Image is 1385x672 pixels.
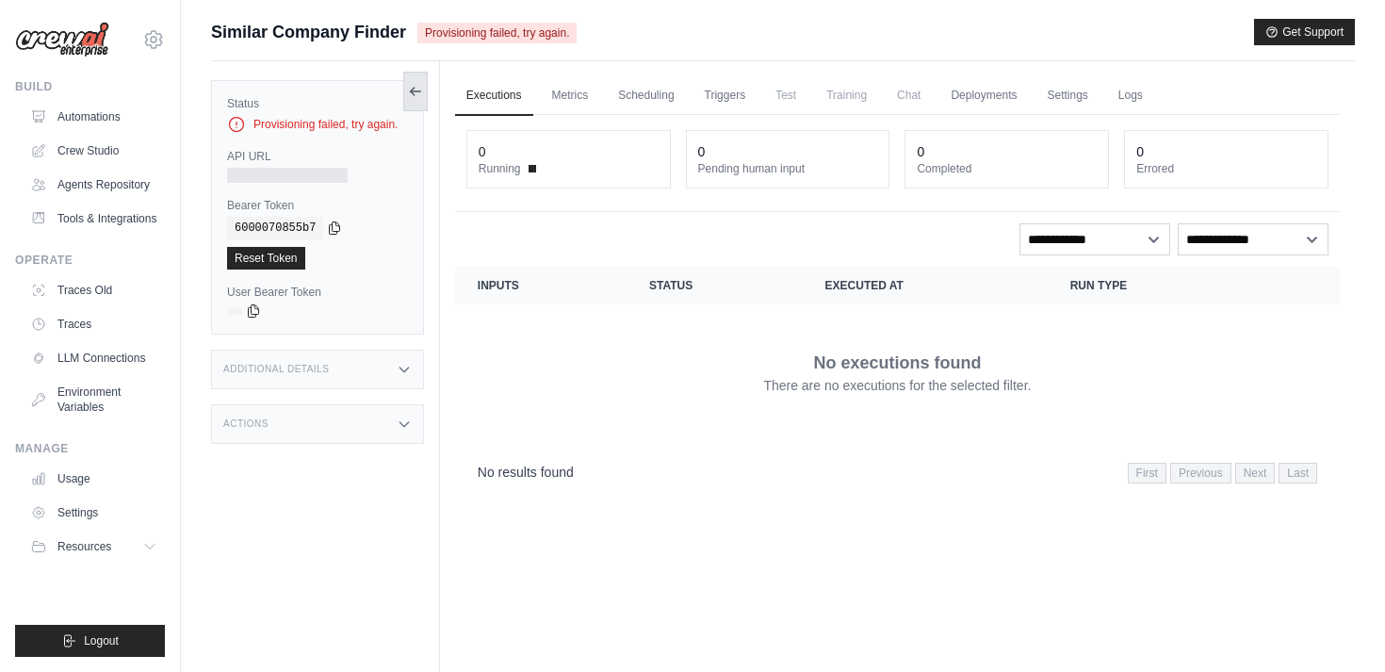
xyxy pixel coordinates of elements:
label: User Bearer Token [227,285,408,300]
a: Traces Old [23,275,165,305]
p: No results found [478,463,574,482]
div: Provisioning failed, try again. [227,115,408,134]
a: Tools & Integrations [23,204,165,234]
span: Logout [84,633,119,648]
span: Chat is not available until the deployment is complete [886,76,932,114]
span: Similar Company Finder [211,19,406,45]
a: Automations [23,102,165,132]
a: Settings [23,498,165,528]
button: Get Support [1254,19,1355,45]
span: Resources [57,539,111,554]
span: Previous [1170,463,1231,484]
dt: Completed [917,161,1097,176]
a: Usage [23,464,165,494]
a: Scheduling [607,76,685,116]
iframe: Chat Widget [1291,582,1385,672]
a: LLM Connections [23,343,165,373]
div: 0 [698,142,706,161]
nav: Pagination [455,448,1340,496]
div: 0 [1136,142,1144,161]
a: Agents Repository [23,170,165,200]
div: Operate [15,253,165,268]
div: 0 [479,142,486,161]
span: Next [1235,463,1276,484]
label: Status [227,96,408,111]
th: Status [627,267,803,304]
a: Traces [23,309,165,339]
nav: Pagination [1128,463,1317,484]
h3: Actions [223,418,269,430]
p: No executions found [813,350,981,376]
a: Logs [1107,76,1154,116]
section: Crew executions table [455,267,1340,496]
code: 6000070855b7 [227,217,323,239]
dt: Pending human input [698,161,878,176]
a: Executions [455,76,533,116]
h3: Additional Details [223,364,329,375]
a: Deployments [939,76,1028,116]
th: Inputs [455,267,627,304]
a: Environment Variables [23,377,165,422]
p: There are no executions for the selected filter. [763,376,1031,395]
span: First [1128,463,1166,484]
a: Metrics [541,76,600,116]
img: Logo [15,22,109,57]
span: Training is not available until the deployment is complete [815,76,878,114]
dt: Errored [1136,161,1316,176]
a: Settings [1035,76,1099,116]
label: Bearer Token [227,198,408,213]
div: 0 [917,142,924,161]
button: Logout [15,625,165,657]
span: Provisioning failed, try again. [417,23,577,43]
th: Run Type [1048,267,1250,304]
div: Manage [15,441,165,456]
label: API URL [227,149,408,164]
a: Triggers [693,76,758,116]
span: Running [479,161,521,176]
button: Resources [23,532,165,562]
div: Build [15,79,165,94]
span: Last [1279,463,1317,484]
span: Test [764,76,807,114]
a: Crew Studio [23,136,165,166]
a: Reset Token [227,247,305,270]
th: Executed at [803,267,1048,304]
